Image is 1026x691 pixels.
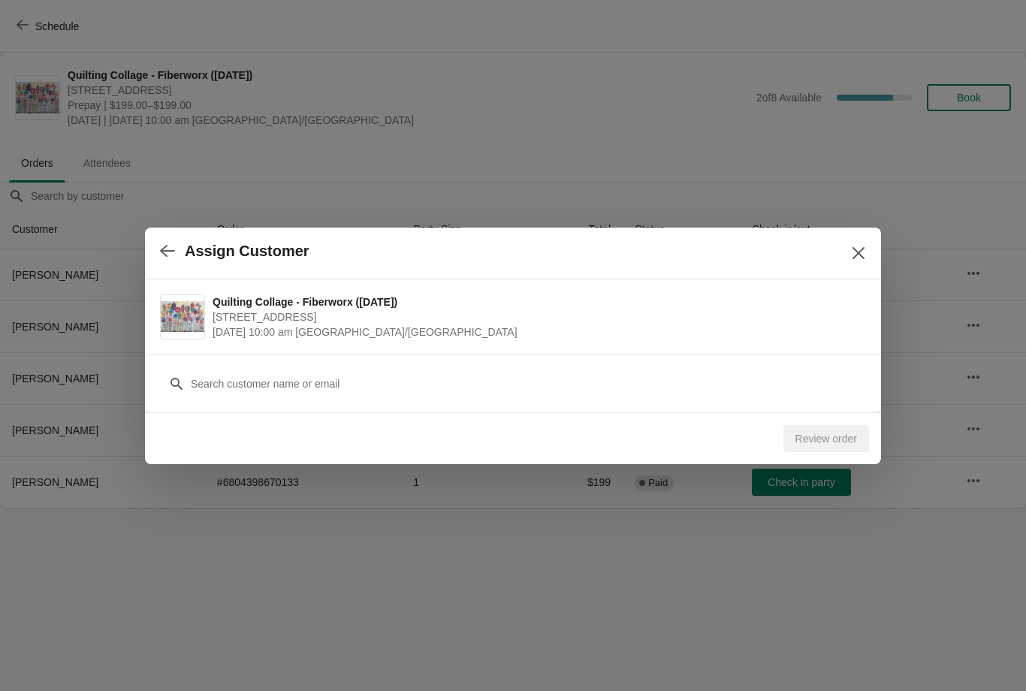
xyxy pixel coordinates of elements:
input: Search customer name or email [190,370,866,397]
span: [DATE] 10:00 am [GEOGRAPHIC_DATA]/[GEOGRAPHIC_DATA] [213,324,859,339]
span: [STREET_ADDRESS] [213,309,859,324]
button: Close [845,240,872,267]
span: Quilting Collage - Fiberworx ([DATE]) [213,294,859,309]
h2: Assign Customer [185,243,309,260]
img: Quilting Collage - Fiberworx (November 2025) | 1300 Salem Rd SW, Suite 350, Rochester, MN 55902 |... [161,301,204,332]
